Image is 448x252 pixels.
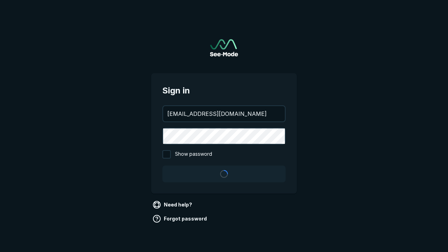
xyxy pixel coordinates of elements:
a: Forgot password [151,213,210,224]
a: Go to sign in [210,39,238,56]
img: See-Mode Logo [210,39,238,56]
span: Sign in [162,84,286,97]
a: Need help? [151,199,195,210]
span: Show password [175,150,212,159]
input: your@email.com [163,106,285,121]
